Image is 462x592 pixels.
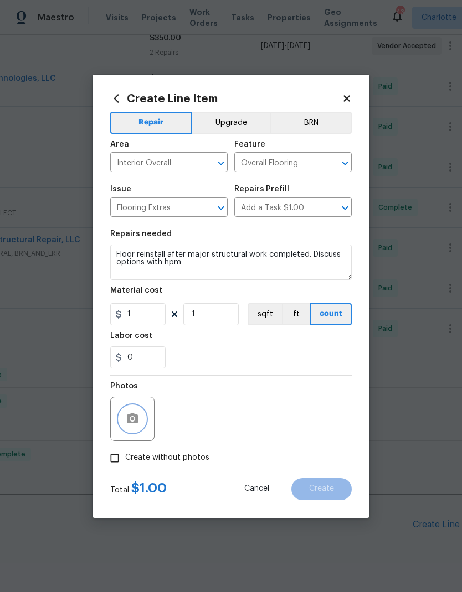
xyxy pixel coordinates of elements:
[110,245,352,280] textarea: Floor reinstall after major structural work completed. Discuss options with hpm
[244,485,269,493] span: Cancel
[337,155,353,171] button: Open
[309,485,334,493] span: Create
[227,478,287,500] button: Cancel
[110,112,192,134] button: Repair
[131,481,167,495] span: $ 1.00
[110,332,152,340] h5: Labor cost
[282,303,310,325] button: ft
[110,382,138,390] h5: Photos
[110,287,162,294] h5: Material cost
[248,303,282,325] button: sqft
[234,185,289,193] h5: Repairs Prefill
[110,482,167,496] div: Total
[234,141,265,148] h5: Feature
[270,112,352,134] button: BRN
[310,303,352,325] button: count
[110,92,342,105] h2: Create Line Item
[337,200,353,216] button: Open
[110,185,131,193] h5: Issue
[291,478,352,500] button: Create
[110,141,129,148] h5: Area
[110,230,172,238] h5: Repairs needed
[213,200,229,216] button: Open
[213,155,229,171] button: Open
[125,452,209,464] span: Create without photos
[192,112,271,134] button: Upgrade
